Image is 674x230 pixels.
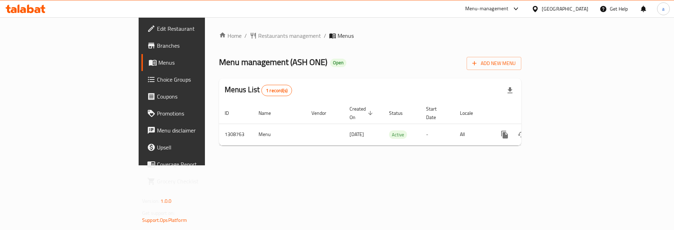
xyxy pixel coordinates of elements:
[142,196,159,206] span: Version:
[158,58,245,67] span: Menus
[157,126,245,135] span: Menu disclaimer
[157,41,245,50] span: Branches
[330,60,346,66] span: Open
[157,24,245,33] span: Edit Restaurant
[324,31,326,40] li: /
[160,196,171,206] span: 1.0.0
[261,85,292,96] div: Total records count
[157,92,245,101] span: Coupons
[141,20,251,37] a: Edit Restaurant
[219,54,327,70] span: Menu management ( ASH ONE )
[258,31,321,40] span: Restaurants management
[467,57,521,70] button: Add New Menu
[496,126,513,143] button: more
[259,109,280,117] span: Name
[157,143,245,152] span: Upsell
[460,109,482,117] span: Locale
[465,5,509,13] div: Menu-management
[389,130,407,139] div: Active
[662,5,664,13] span: a
[141,156,251,173] a: Coverage Report
[157,177,245,185] span: Grocery Checklist
[513,126,530,143] button: Change Status
[141,122,251,139] a: Menu disclaimer
[141,105,251,122] a: Promotions
[420,124,454,145] td: -
[262,87,292,94] span: 1 record(s)
[141,71,251,88] a: Choice Groups
[219,31,521,40] nav: breadcrumb
[250,31,321,40] a: Restaurants management
[542,5,588,13] div: [GEOGRAPHIC_DATA]
[225,84,292,96] h2: Menus List
[141,139,251,156] a: Upsell
[141,173,251,190] a: Grocery Checklist
[472,59,516,68] span: Add New Menu
[389,109,412,117] span: Status
[225,109,238,117] span: ID
[454,124,491,145] td: All
[311,109,335,117] span: Vendor
[502,82,518,99] div: Export file
[157,75,245,84] span: Choice Groups
[141,88,251,105] a: Coupons
[142,208,175,218] span: Get support on:
[350,130,364,139] span: [DATE]
[389,131,407,139] span: Active
[157,109,245,118] span: Promotions
[253,124,306,145] td: Menu
[330,59,346,67] div: Open
[142,216,187,225] a: Support.OpsPlatform
[350,105,375,122] span: Created On
[426,105,446,122] span: Start Date
[141,54,251,71] a: Menus
[157,160,245,169] span: Coverage Report
[219,102,570,146] table: enhanced table
[338,31,354,40] span: Menus
[491,102,570,124] th: Actions
[141,37,251,54] a: Branches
